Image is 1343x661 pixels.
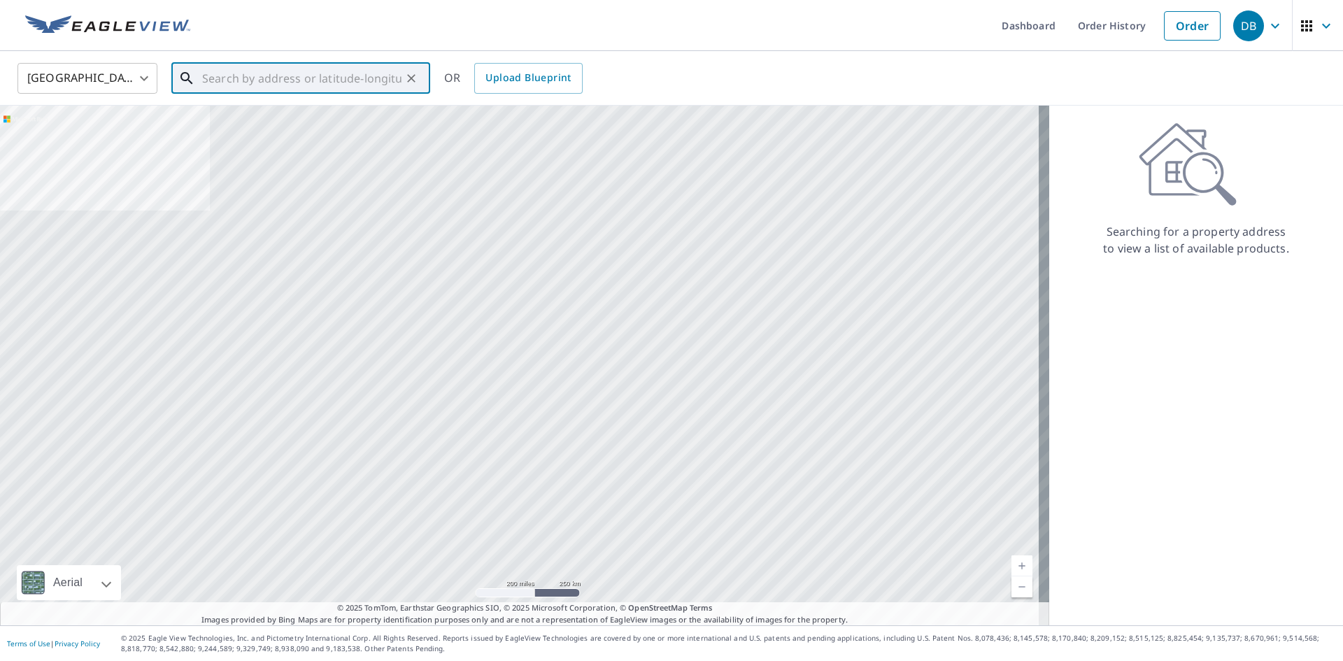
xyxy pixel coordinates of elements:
input: Search by address or latitude-longitude [202,59,402,98]
div: Aerial [17,565,121,600]
a: Upload Blueprint [474,63,582,94]
a: Current Level 5, Zoom In [1011,555,1032,576]
a: Current Level 5, Zoom Out [1011,576,1032,597]
a: Privacy Policy [55,639,100,648]
a: Terms of Use [7,639,50,648]
div: DB [1233,10,1264,41]
a: Terms [690,602,713,613]
p: Searching for a property address to view a list of available products. [1102,223,1290,257]
button: Clear [402,69,421,88]
div: [GEOGRAPHIC_DATA] [17,59,157,98]
p: | [7,639,100,648]
span: © 2025 TomTom, Earthstar Geographics SIO, © 2025 Microsoft Corporation, © [337,602,713,614]
a: Order [1164,11,1221,41]
img: EV Logo [25,15,190,36]
div: OR [444,63,583,94]
span: Upload Blueprint [485,69,571,87]
div: Aerial [49,565,87,600]
a: OpenStreetMap [628,602,687,613]
p: © 2025 Eagle View Technologies, Inc. and Pictometry International Corp. All Rights Reserved. Repo... [121,633,1336,654]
